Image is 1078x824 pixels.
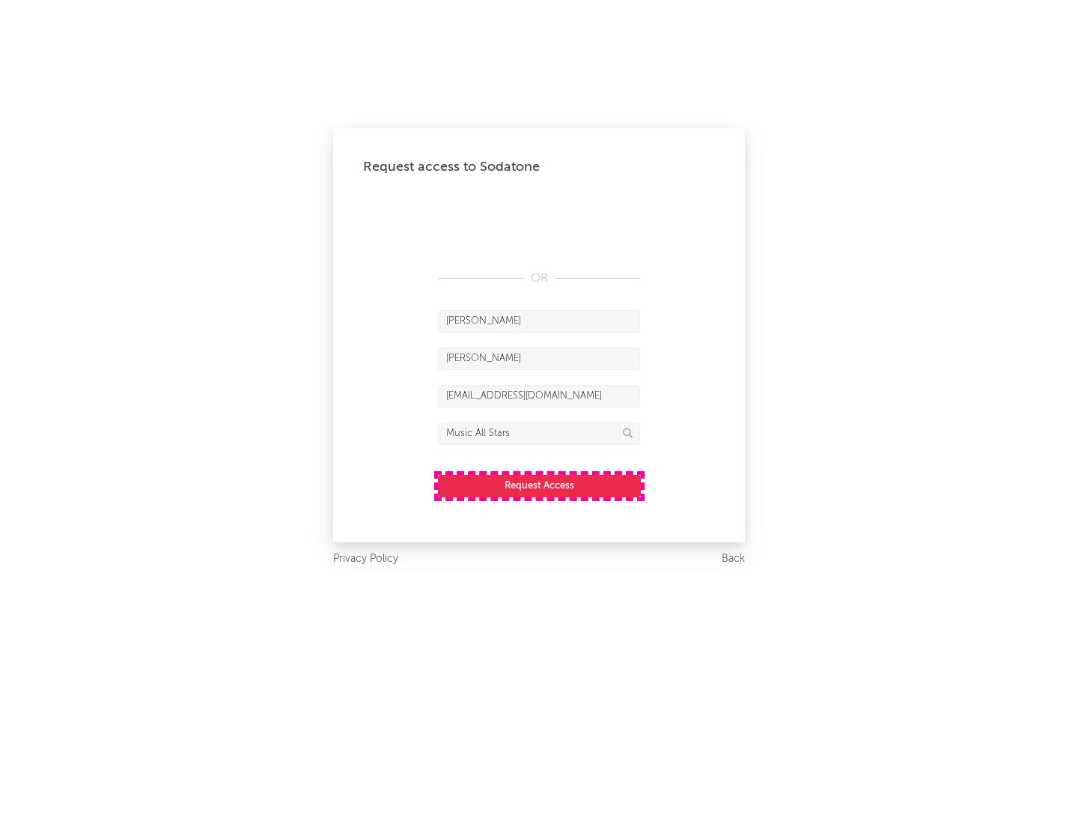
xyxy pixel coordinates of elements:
div: Request access to Sodatone [363,158,715,176]
a: Back [722,550,745,569]
input: Last Name [438,348,640,370]
input: Division [438,422,640,445]
input: First Name [438,310,640,333]
div: OR [438,270,640,288]
a: Privacy Policy [333,550,398,569]
button: Request Access [438,475,641,497]
input: Email [438,385,640,408]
